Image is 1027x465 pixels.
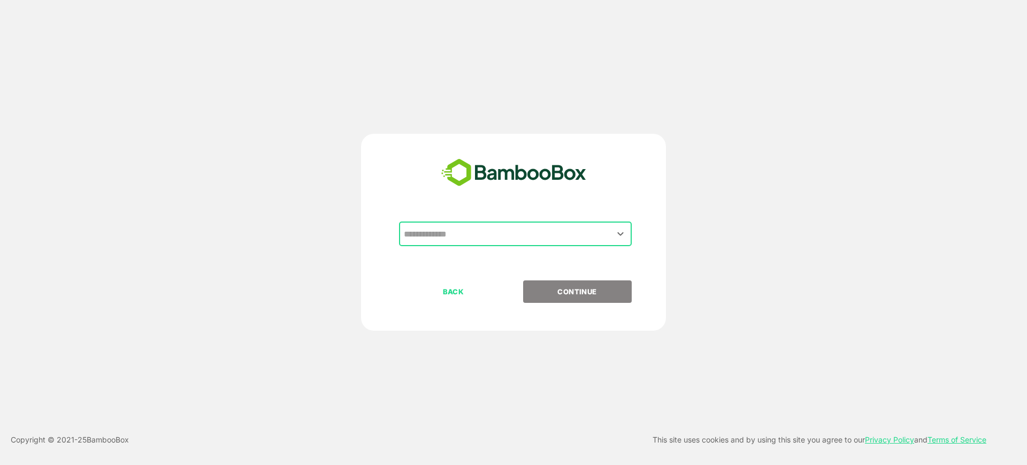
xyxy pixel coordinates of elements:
button: Open [614,226,628,241]
a: Privacy Policy [865,435,914,444]
p: CONTINUE [524,286,631,298]
a: Terms of Service [928,435,986,444]
p: BACK [400,286,507,298]
button: BACK [399,280,508,303]
p: Copyright © 2021- 25 BambooBox [11,433,129,446]
p: This site uses cookies and by using this site you agree to our and [653,433,986,446]
img: bamboobox [435,155,592,190]
button: CONTINUE [523,280,632,303]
